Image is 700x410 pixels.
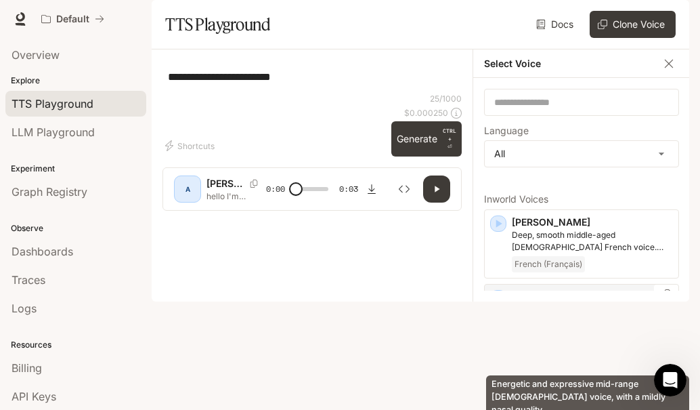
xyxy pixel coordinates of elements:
span: 0:00 [266,182,285,196]
p: [PERSON_NAME] [512,216,673,229]
button: Copy Voice ID [244,180,263,188]
iframe: Intercom live chat [654,364,686,396]
span: 0:03 [339,182,358,196]
button: All workspaces [35,5,110,33]
p: Default [56,14,89,25]
p: Deep, smooth middle-aged male French voice. Composed and calm [512,229,673,253]
button: Download audio [358,176,385,203]
p: [PERSON_NAME] [512,290,673,304]
p: $ 0.000250 [404,107,448,119]
p: hello I'm lazypantherr837 [206,190,266,202]
p: 25 / 1000 [430,93,462,104]
div: All [485,141,678,167]
p: ⏎ [443,127,456,151]
span: French (Français) [512,256,585,272]
button: Inspect [391,176,418,203]
p: [PERSON_NAME] [206,177,244,190]
p: Inworld Voices [484,194,679,204]
button: GenerateCTRL +⏎ [391,121,462,157]
button: Shortcuts [162,135,220,157]
p: Language [484,126,529,136]
div: A [177,178,198,200]
button: Clone Voice [590,11,676,38]
button: Copy Voice ID [659,289,673,300]
a: Docs [533,11,579,38]
h1: TTS Playground [165,11,270,38]
p: CTRL + [443,127,456,143]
